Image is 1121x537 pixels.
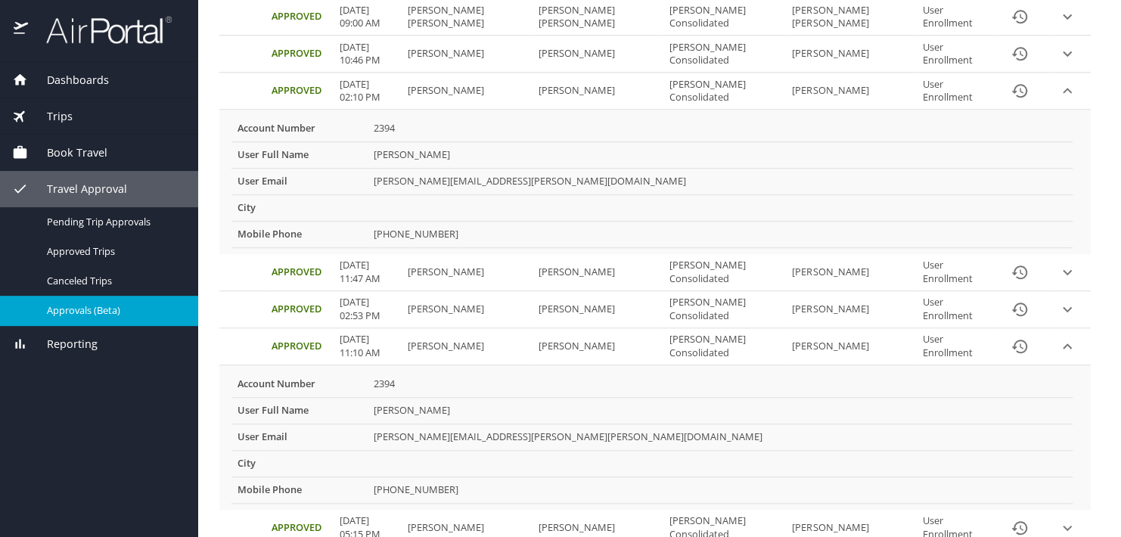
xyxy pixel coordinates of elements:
button: History [1001,328,1038,365]
td: [DATE] 10:46 PM [334,36,402,73]
button: expand row [1056,79,1079,102]
th: User Full Name [231,397,368,424]
td: [PERSON_NAME] Consolidated [663,73,787,110]
td: [PERSON_NAME] Consolidated [663,291,787,328]
td: 2394 [368,371,1073,397]
button: expand row [1056,5,1079,28]
span: Approvals (Beta) [47,303,180,318]
span: Approved Trips [47,244,180,259]
td: [PERSON_NAME] [402,73,533,110]
td: [PERSON_NAME] [533,291,663,328]
td: [PERSON_NAME] [786,291,917,328]
button: expand row [1056,261,1079,284]
td: [PERSON_NAME] [786,36,917,73]
td: [PERSON_NAME] [402,36,533,73]
button: History [1001,291,1038,327]
td: [PERSON_NAME] [786,328,917,365]
td: User Enrollment [917,328,995,365]
span: Reporting [28,336,98,352]
img: airportal-logo.png [29,15,172,45]
th: City [231,450,368,476]
td: Approved [265,291,334,328]
td: Approved [265,254,334,291]
table: More info for approvals [231,371,1073,504]
td: User Enrollment [917,254,995,291]
th: Mobile Phone [231,222,368,248]
button: expand row [1056,42,1079,65]
span: Dashboards [28,72,109,88]
span: Book Travel [28,144,107,161]
td: [PERSON_NAME] [402,254,533,291]
td: Approved [265,36,334,73]
td: [PERSON_NAME] [786,254,917,291]
th: Account Number [231,371,368,397]
td: [PERSON_NAME] [786,73,917,110]
img: icon-airportal.png [14,15,29,45]
td: [PERSON_NAME] [402,328,533,365]
th: Account Number [231,116,368,141]
td: Approved [265,73,334,110]
td: [DATE] 02:53 PM [334,291,402,328]
td: [PHONE_NUMBER] [368,222,1073,248]
button: History [1001,36,1038,72]
td: [PERSON_NAME] Consolidated [663,36,787,73]
td: User Enrollment [917,291,995,328]
td: [PHONE_NUMBER] [368,476,1073,503]
span: Canceled Trips [47,274,180,288]
td: [PERSON_NAME] [533,36,663,73]
span: Travel Approval [28,181,127,197]
td: [DATE] 11:10 AM [334,328,402,365]
td: Approved [265,328,334,365]
td: User Enrollment [917,36,995,73]
button: expand row [1056,298,1079,321]
td: [PERSON_NAME] Consolidated [663,254,787,291]
th: Mobile Phone [231,476,368,503]
th: User Email [231,169,368,195]
td: 2394 [368,116,1073,141]
td: [PERSON_NAME] [368,397,1073,424]
td: [DATE] 11:47 AM [334,254,402,291]
td: [PERSON_NAME] [402,291,533,328]
th: User Full Name [231,142,368,169]
table: More info for approvals [231,116,1073,248]
td: User Enrollment [917,73,995,110]
td: [PERSON_NAME][EMAIL_ADDRESS][PERSON_NAME][DOMAIN_NAME] [368,169,1073,195]
td: [PERSON_NAME] [533,328,663,365]
td: [PERSON_NAME][EMAIL_ADDRESS][PERSON_NAME][PERSON_NAME][DOMAIN_NAME] [368,424,1073,450]
button: expand row [1056,335,1079,358]
td: [PERSON_NAME] Consolidated [663,328,787,365]
th: User Email [231,424,368,450]
td: [DATE] 02:10 PM [334,73,402,110]
span: Pending Trip Approvals [47,215,180,229]
td: [PERSON_NAME] [533,73,663,110]
td: [PERSON_NAME] [533,254,663,291]
span: Trips [28,108,73,125]
th: City [231,195,368,222]
td: [PERSON_NAME] [368,142,1073,169]
button: History [1001,254,1038,290]
button: History [1001,73,1038,109]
